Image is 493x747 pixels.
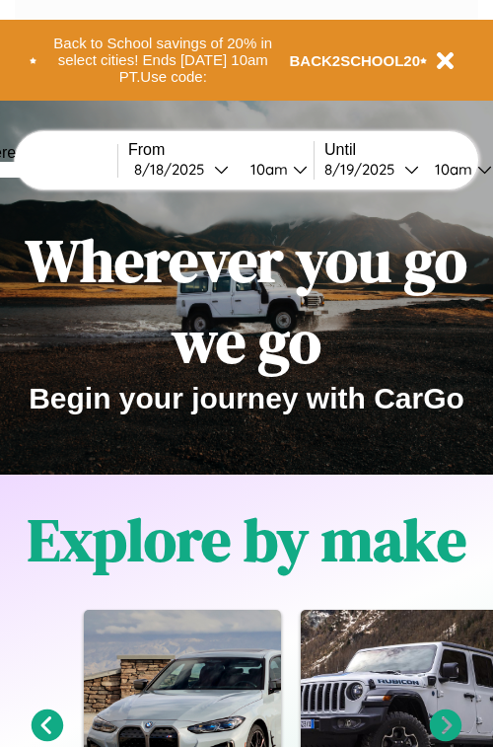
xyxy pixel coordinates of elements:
b: BACK2SCHOOL20 [290,52,421,69]
h1: Explore by make [28,499,466,580]
div: 10am [425,160,477,179]
button: Back to School savings of 20% in select cities! Ends [DATE] 10am PT.Use code: [36,30,290,91]
button: 10am [235,159,314,180]
div: 8 / 18 / 2025 [134,160,214,179]
div: 8 / 19 / 2025 [324,160,404,179]
label: From [128,141,314,159]
div: 10am [241,160,293,179]
button: 8/18/2025 [128,159,235,180]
